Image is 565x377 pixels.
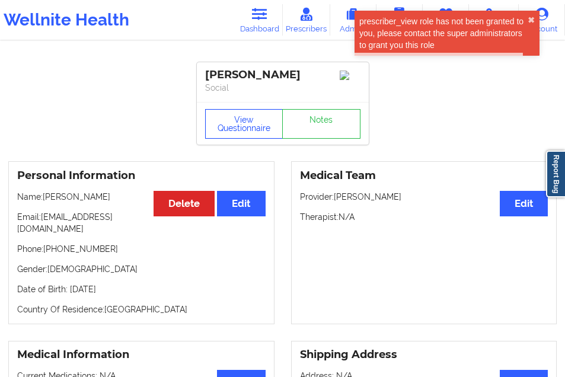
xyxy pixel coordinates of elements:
a: Therapists [423,4,469,36]
p: Therapist: N/A [300,211,548,223]
button: Delete [154,191,215,216]
button: Edit [217,191,265,216]
a: Prescribers [283,4,330,36]
h3: Shipping Address [300,348,548,362]
h3: Medical Information [17,348,266,362]
button: Edit [500,191,548,216]
button: View Questionnaire [205,109,283,139]
p: Phone: [PHONE_NUMBER] [17,243,266,255]
a: Medications [469,4,519,36]
p: Email: [EMAIL_ADDRESS][DOMAIN_NAME] [17,211,266,235]
a: Coaches [376,4,423,36]
a: Admins [330,4,376,36]
div: [PERSON_NAME] [205,68,360,82]
p: Date of Birth: [DATE] [17,283,266,295]
button: close [542,15,550,25]
div: prescriber_view role has not been granted to you, please contact the super administrators to gran... [374,15,542,51]
a: Notes [282,109,360,139]
p: Country Of Residence: [GEOGRAPHIC_DATA] [17,303,266,315]
img: Image%2Fplaceholer-image.png [340,71,360,80]
h3: Medical Team [300,169,548,183]
a: Dashboard [237,4,283,36]
p: Gender: [DEMOGRAPHIC_DATA] [17,263,266,275]
a: Account [519,4,565,36]
p: Provider: [PERSON_NAME] [300,191,548,203]
p: Name: [PERSON_NAME] [17,191,266,203]
h3: Personal Information [17,169,266,183]
p: Social [205,82,360,94]
a: Report Bug [546,151,565,197]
